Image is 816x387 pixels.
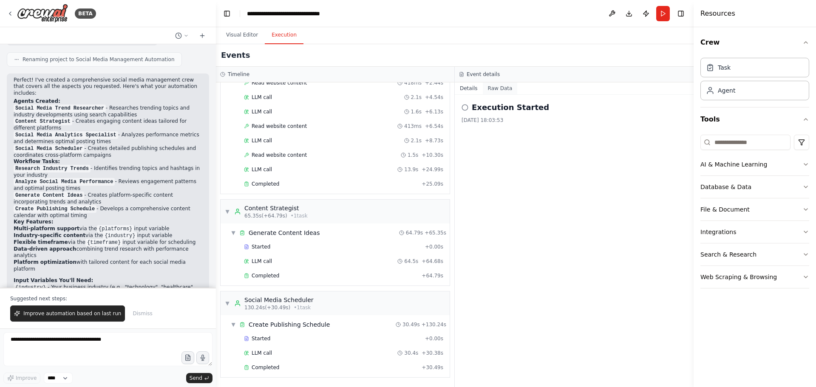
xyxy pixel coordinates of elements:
li: via the input variable [14,232,202,239]
button: Visual Editor [219,26,265,44]
span: + 8.73s [425,137,443,144]
span: + 4.54s [425,94,443,101]
li: - Creates engaging content ideas tailored for different platforms [14,118,202,132]
span: LLM call [252,137,272,144]
strong: Platform optimization [14,259,76,265]
span: Completed [252,272,279,279]
span: 30.4s [404,350,418,356]
li: - Your business industry (e.g., "technology", "healthcare", "retail") [14,284,202,298]
span: 64.5s [404,258,418,265]
div: Integrations [700,228,736,236]
code: {industry} [14,284,48,291]
span: Read website content [252,79,307,86]
div: Crew [700,54,809,107]
div: File & Document [700,205,750,214]
img: Logo [17,4,68,23]
code: {timeframe} [85,239,122,246]
span: 64.79s [406,229,423,236]
strong: Agents Created: [14,98,60,104]
h2: Events [221,49,250,61]
p: Suggested next steps: [10,295,206,302]
h3: Timeline [228,71,249,78]
button: Web Scraping & Browsing [700,266,809,288]
span: + 30.38s [422,350,443,356]
button: Start a new chat [195,31,209,41]
button: Switch to previous chat [172,31,192,41]
button: Dismiss [128,305,156,322]
code: Social Media Trend Researcher [14,105,106,112]
span: LLM call [252,258,272,265]
span: Send [190,375,202,381]
span: + 25.09s [422,181,443,187]
strong: Flexible timeframe [14,239,68,245]
span: ▼ [225,300,230,307]
span: + 0.00s [425,243,443,250]
span: 130.24s (+30.49s) [244,304,290,311]
span: LLM call [252,108,272,115]
strong: Data-driven approach [14,246,76,252]
button: AI & Machine Learning [700,153,809,175]
button: Hide right sidebar [675,8,687,20]
button: Search & Research [700,243,809,266]
div: Social Media Scheduler [244,296,314,304]
span: + 65.35s [425,229,446,236]
strong: Key Features: [14,219,53,225]
span: + 6.13s [425,108,443,115]
button: Crew [700,31,809,54]
code: Generate Content Ideas [14,192,84,199]
span: LLM call [252,166,272,173]
span: Create Publishing Schedule [249,320,330,329]
span: + 2.44s [425,79,443,86]
code: {platforms} [97,225,134,233]
button: Hide left sidebar [221,8,233,20]
span: Started [252,335,270,342]
div: [DATE] 18:03:53 [462,117,687,124]
button: Tools [700,107,809,131]
span: Completed [252,181,279,187]
button: Send [186,373,212,383]
span: 2.1s [411,137,422,144]
div: Search & Research [700,250,756,259]
span: LLM call [252,350,272,356]
li: - Reviews engagement patterns and optimal posting times [14,178,202,192]
span: 2.1s [411,94,422,101]
span: + 30.49s [422,364,443,371]
code: Create Publishing Schedule [14,205,96,213]
span: + 10.30s [422,152,443,158]
strong: Industry-specific content [14,232,85,238]
button: File & Document [700,198,809,220]
span: ▼ [225,208,230,215]
li: - Creates platform-specific content incorporating trends and analytics [14,192,202,206]
span: ▼ [231,229,236,236]
span: 1.5s [408,152,418,158]
span: + 6.54s [425,123,443,130]
div: Database & Data [700,183,751,191]
h2: Execution Started [472,102,549,113]
span: 65.35s (+64.79s) [244,212,287,219]
code: Analyze Social Media Performance [14,178,115,186]
span: + 0.00s [425,335,443,342]
span: 1.6s [411,108,422,115]
span: Improve [16,375,37,381]
span: 13.9s [404,166,418,173]
li: - Identifies trending topics and hashtags in your industry [14,165,202,179]
span: Dismiss [133,310,152,317]
span: + 130.24s [422,321,446,328]
span: 418ms [404,79,422,86]
span: Completed [252,364,279,371]
button: Execution [265,26,303,44]
li: - Researches trending topics and industry developments using search capabilities [14,105,202,119]
div: AI & Machine Learning [700,160,767,169]
div: Content Strategist [244,204,308,212]
li: combining trend research with performance analytics [14,246,202,259]
div: Tools [700,131,809,295]
span: Generate Content Ideas [249,229,320,237]
button: Raw Data [483,82,518,94]
div: Task [718,63,731,72]
li: - Develops a comprehensive content calendar with optimal timing [14,206,202,219]
button: Improve automation based on last run [10,305,125,322]
nav: breadcrumb [247,9,343,18]
button: Details [455,82,483,94]
span: Read website content [252,152,307,158]
li: via the input variable [14,226,202,232]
